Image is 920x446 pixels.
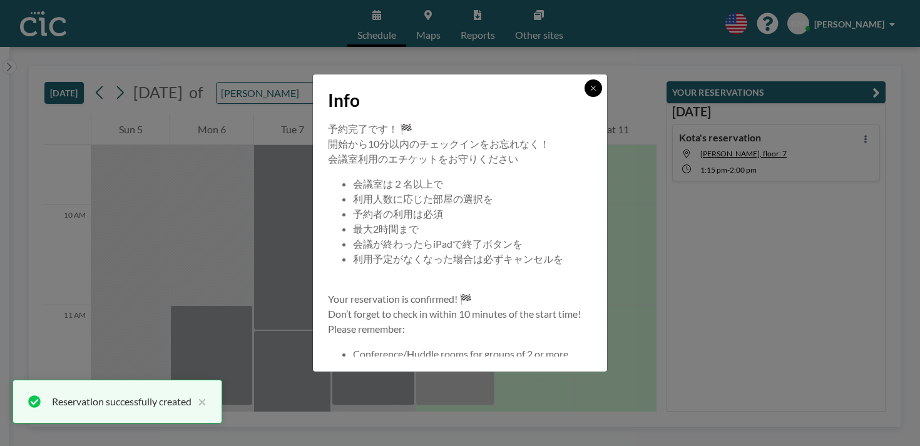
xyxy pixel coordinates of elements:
div: Reservation successfully created [52,394,192,409]
span: Don’t forget to check in within 10 minutes of the start time! [328,308,581,320]
span: 開始から10分以内のチェックインをお忘れなく！ [328,138,549,150]
span: 予約者の利用は必須 [353,208,443,220]
span: Please remember: [328,323,405,335]
span: Conference/Huddle rooms for groups of 2 or more [353,348,568,360]
span: Info [328,89,360,111]
button: close [192,394,207,409]
span: 利用人数に応じた部屋の選択を [353,193,493,205]
span: 会議室は２名以上で [353,178,443,190]
span: 予約完了です！ 🏁 [328,123,412,134]
span: 最大2時間まで [353,223,419,235]
span: 会議が終わったらiPadで終了ボタンを [353,238,523,250]
span: Your reservation is confirmed! 🏁 [328,293,472,305]
span: 利用予定がなくなった場合は必ずキャンセルを [353,253,563,265]
span: 会議室利用のエチケットをお守りください [328,153,518,165]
